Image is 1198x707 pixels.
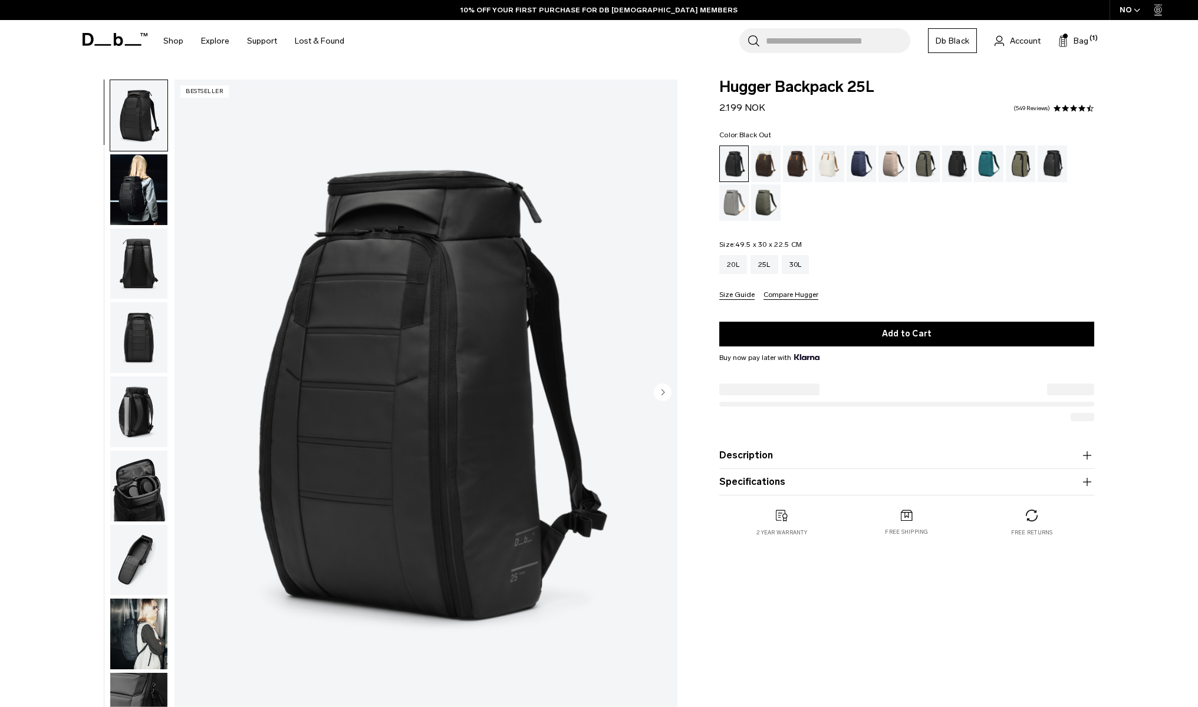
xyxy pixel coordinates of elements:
[756,528,807,537] p: 2 year warranty
[1006,146,1035,182] a: Mash Green
[1013,105,1050,111] a: 549 reviews
[460,5,738,15] a: 10% OFF YOUR FIRST PURCHASE FOR DB [DEMOGRAPHIC_DATA] MEMBERS
[110,524,168,596] button: Hugger Backpack 25L Black Out
[110,80,167,151] img: Hugger Backpack 25L Black Out
[995,34,1041,48] a: Account
[719,80,1094,95] span: Hugger Backpack 25L
[295,20,344,62] a: Lost & Found
[815,146,844,182] a: Oatmilk
[719,102,765,113] span: 2.199 NOK
[110,599,167,669] img: Hugger Backpack 25L Black Out
[654,383,672,403] button: Next slide
[247,20,277,62] a: Support
[763,291,818,300] button: Compare Hugger
[110,376,168,448] button: Hugger Backpack 25L Black Out
[154,20,353,62] nav: Main Navigation
[885,528,928,536] p: Free shipping
[719,146,749,182] a: Black Out
[163,20,183,62] a: Shop
[110,154,167,225] img: Hugger Backpack 25L Black Out
[719,184,749,221] a: Sand Grey
[110,228,168,300] button: Hugger Backpack 25L Black Out
[110,525,167,596] img: Hugger Backpack 25L Black Out
[110,302,168,374] button: Hugger Backpack 25L Black Out
[878,146,908,182] a: Fogbow Beige
[110,451,167,521] img: Hugger Backpack 25L Black Out
[751,255,778,274] a: 25L
[1010,35,1041,47] span: Account
[719,448,1094,462] button: Description
[175,80,677,707] li: 1 / 11
[794,354,819,360] img: {"height" => 20, "alt" => "Klarna"}
[110,80,168,151] button: Hugger Backpack 25L Black Out
[201,20,229,62] a: Explore
[110,376,167,447] img: Hugger Backpack 25L Black Out
[1038,146,1067,182] a: Reflective Black
[739,131,771,139] span: Black Out
[175,80,677,707] img: Hugger Backpack 25L Black Out
[1090,34,1098,44] span: (1)
[719,475,1094,489] button: Specifications
[719,131,771,138] legend: Color:
[974,146,1003,182] a: Midnight Teal
[1011,528,1053,537] p: Free returns
[735,240,802,249] span: 49.5 x 30 x 22.5 CM
[1074,35,1088,47] span: Bag
[910,146,940,182] a: Forest Green
[110,229,167,299] img: Hugger Backpack 25L Black Out
[751,146,781,182] a: Cappuccino
[783,146,812,182] a: Espresso
[1058,34,1088,48] button: Bag (1)
[751,184,781,221] a: Moss Green
[719,322,1094,346] button: Add to Cart
[110,598,168,670] button: Hugger Backpack 25L Black Out
[847,146,876,182] a: Blue Hour
[110,302,167,373] img: Hugger Backpack 25L Black Out
[719,255,747,274] a: 20L
[180,85,229,98] p: Bestseller
[110,450,168,522] button: Hugger Backpack 25L Black Out
[928,28,977,53] a: Db Black
[719,241,802,248] legend: Size:
[719,352,819,363] span: Buy now pay later with
[942,146,972,182] a: Charcoal Grey
[719,291,755,300] button: Size Guide
[110,154,168,226] button: Hugger Backpack 25L Black Out
[782,255,809,274] a: 30L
